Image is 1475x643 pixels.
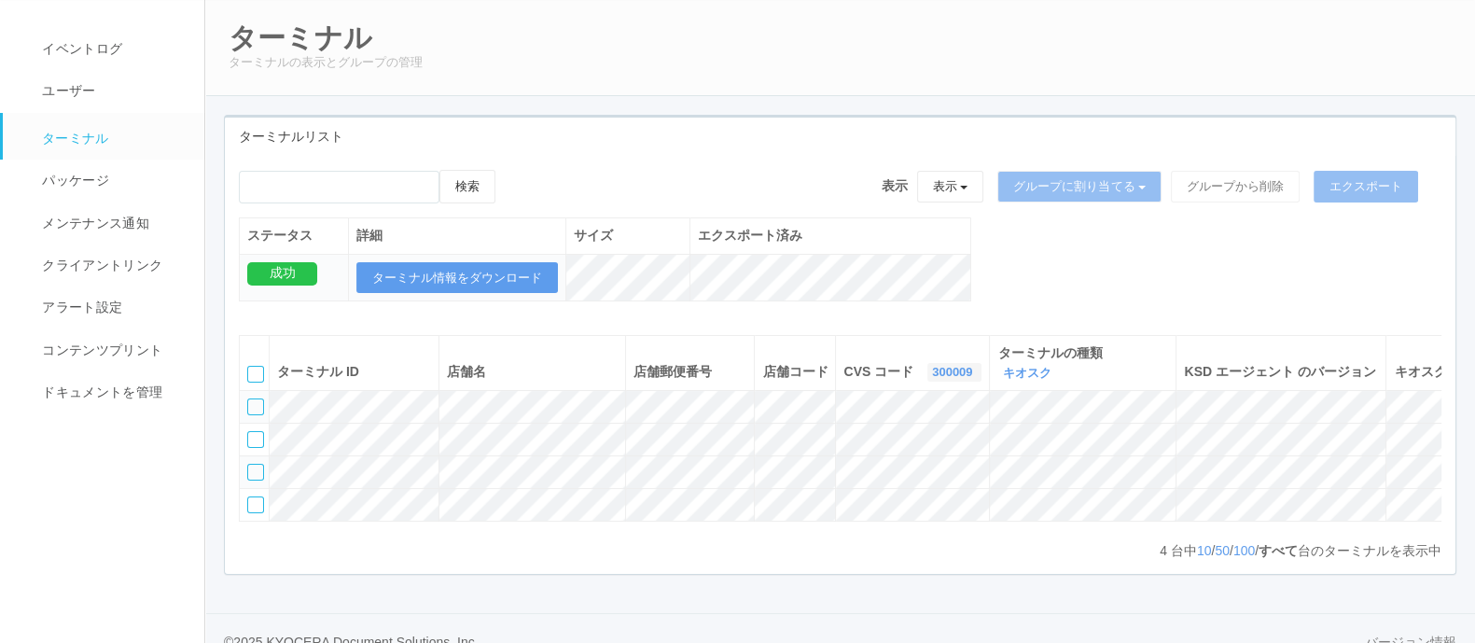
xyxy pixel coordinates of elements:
a: イベントログ [3,28,221,70]
div: 成功 [247,262,317,286]
div: エクスポート済み [698,226,963,245]
button: 検索 [439,170,495,203]
a: コンテンツプリント [3,329,221,371]
span: 店舗名 [447,364,486,379]
span: ドキュメントを管理 [37,384,162,399]
span: KSD エージェント のバージョン [1184,364,1375,379]
div: ステータス [247,226,341,245]
div: ターミナル ID [277,362,431,382]
div: 詳細 [356,226,558,245]
span: すべて [1259,543,1298,558]
span: メンテナンス通知 [37,216,149,231]
button: キオスク [997,364,1060,383]
span: ターミナルの種類 [997,343,1106,363]
a: ユーザー [3,70,221,112]
span: ユーザー [37,83,95,98]
span: 店舗郵便番号 [633,364,712,379]
div: サイズ [574,226,682,245]
a: アラート設定 [3,287,221,328]
button: 表示 [917,171,984,203]
a: クライアントリンク [3,245,221,287]
span: 表示 [882,176,908,196]
span: パッケージ [37,173,109,188]
span: 4 [1160,543,1171,558]
span: ターミナル [37,131,109,146]
p: 台中 / / / 台のターミナルを表示中 [1160,541,1441,561]
span: アラート設定 [37,300,122,315]
a: ターミナル [3,113,221,160]
h2: ターミナル [229,22,1452,53]
button: 300009 [927,363,981,382]
span: コンテンツプリント [37,342,162,357]
a: 50 [1215,543,1230,558]
a: 300009 [932,365,977,379]
p: ターミナルの表示とグループの管理 [229,53,1452,72]
span: イベントログ [37,41,122,56]
button: エクスポート [1314,171,1418,203]
button: ターミナル情報をダウンロード [356,262,558,294]
a: 100 [1233,543,1255,558]
div: ターミナルリスト [225,118,1455,156]
button: グループに割り当てる [997,171,1162,203]
a: 10 [1197,543,1212,558]
span: 店舗コード [762,364,828,379]
a: パッケージ [3,160,221,202]
span: クライアントリンク [37,258,162,273]
button: グループから削除 [1171,171,1300,203]
a: ドキュメントを管理 [3,371,221,413]
span: CVS コード [843,362,918,382]
a: キオスク [1002,366,1055,380]
a: メンテナンス通知 [3,203,221,245]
